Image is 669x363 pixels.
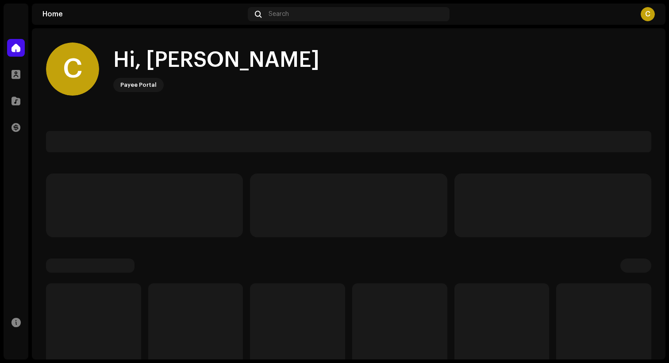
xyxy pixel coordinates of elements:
[269,11,289,18] span: Search
[113,46,319,74] div: Hi, [PERSON_NAME]
[46,42,99,96] div: C
[641,7,655,21] div: C
[120,80,157,90] div: Payee Portal
[42,11,244,18] div: Home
